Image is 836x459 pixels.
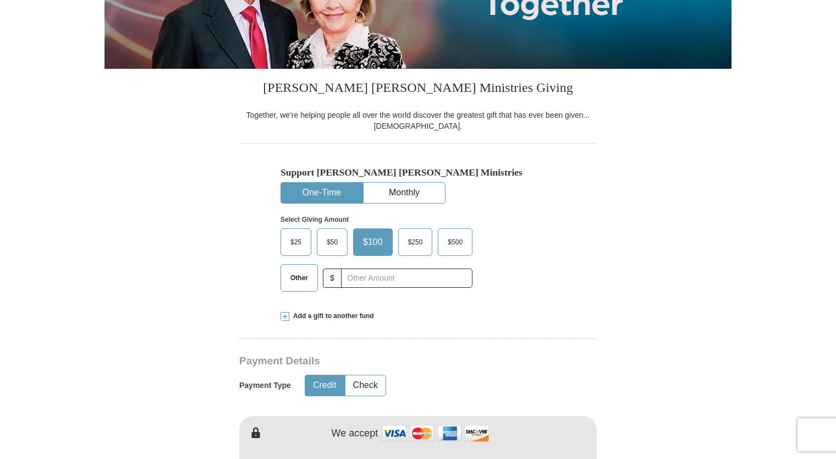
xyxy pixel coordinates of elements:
[239,355,520,368] h3: Payment Details
[285,234,307,250] span: $25
[345,375,386,396] button: Check
[323,269,342,288] span: $
[381,422,491,445] img: credit cards accepted
[280,167,555,178] h5: Support [PERSON_NAME] [PERSON_NAME] Ministries
[358,234,388,250] span: $100
[239,110,597,132] div: Together, we're helping people all over the world discover the greatest gift that has ever been g...
[239,69,597,110] h3: [PERSON_NAME] [PERSON_NAME] Ministries Giving
[281,183,362,203] button: One-Time
[280,216,349,223] strong: Select Giving Amount
[364,183,445,203] button: Monthly
[332,428,378,440] h4: We accept
[305,375,344,396] button: Credit
[403,234,428,250] span: $250
[239,381,291,390] h5: Payment Type
[341,269,472,288] input: Other Amount
[321,234,343,250] span: $50
[442,234,468,250] span: $500
[289,312,374,321] span: Add a gift to another fund
[285,270,313,286] span: Other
